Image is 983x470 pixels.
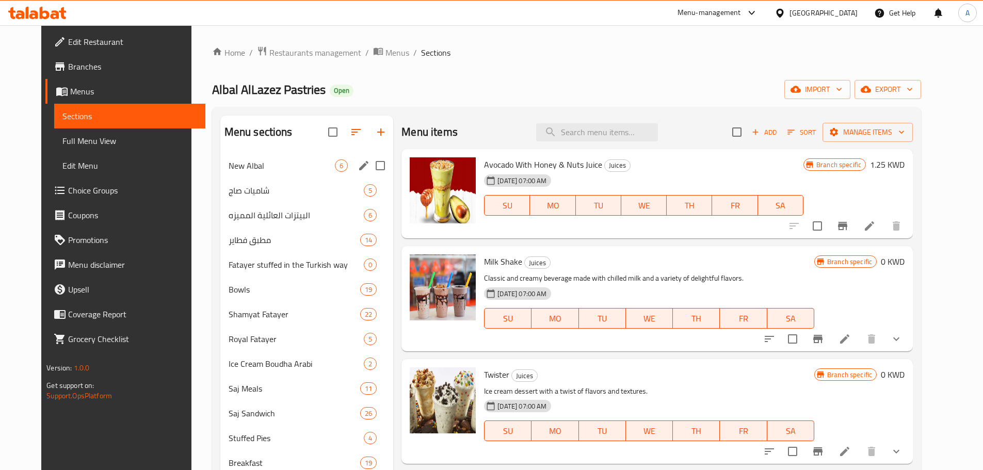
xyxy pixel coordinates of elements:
h6: 0 KWD [881,254,905,269]
li: / [249,46,253,59]
a: Upsell [45,277,205,302]
div: items [364,358,377,370]
a: Menus [45,79,205,104]
a: Home [212,46,245,59]
span: SA [771,424,810,439]
div: Fatayer stuffed in the Turkish way0 [220,252,394,277]
span: TU [583,424,622,439]
a: Sections [54,104,205,128]
div: items [360,283,377,296]
span: مطبق فطاير [229,234,360,246]
button: Sort [785,124,818,140]
button: TH [673,308,720,329]
div: items [364,258,377,271]
a: Edit Menu [54,153,205,178]
span: Sort sections [344,120,368,144]
span: Shamyat Fatayer [229,308,360,320]
span: Select to update [782,441,803,462]
div: items [360,457,377,469]
div: items [364,333,377,345]
div: Menu-management [678,7,741,19]
span: 6 [364,210,376,220]
span: 2 [364,359,376,369]
span: Saj Meals [229,382,360,395]
div: items [364,209,377,221]
button: export [855,80,921,99]
button: FR [712,195,758,216]
span: Menus [385,46,409,59]
span: Bowls [229,283,360,296]
span: Avocado With Honey & Nuts Juice [484,157,602,172]
span: Juices [512,370,537,382]
span: Albal AlLazez Pastries [212,78,326,101]
button: Branch-specific-item [805,439,830,464]
a: Menus [373,46,409,59]
span: MO [534,198,571,213]
button: TU [579,420,626,441]
span: FR [724,424,763,439]
span: Version: [46,361,72,375]
button: Branch-specific-item [830,214,855,238]
span: Milk Shake [484,254,522,269]
div: items [360,382,377,395]
div: items [360,308,377,320]
a: Grocery Checklist [45,327,205,351]
a: Edit menu item [839,445,851,458]
button: Manage items [823,123,913,142]
span: Ice Cream Boudha Arabi [229,358,364,370]
span: Saj Sandwich [229,407,360,419]
span: TH [677,311,716,326]
span: Open [330,86,353,95]
span: Sort items [781,124,823,140]
div: Saj Meals11 [220,376,394,401]
div: البيتزات العائلية المميزه6 [220,203,394,228]
a: Support.OpsPlatform [46,389,112,402]
li: / [365,46,369,59]
span: export [863,83,913,96]
span: [DATE] 07:00 AM [493,289,551,299]
span: 5 [364,334,376,344]
span: Edit Menu [62,159,197,172]
span: SA [762,198,799,213]
button: TH [673,420,720,441]
span: A [965,7,970,19]
a: Choice Groups [45,178,205,203]
button: sort-choices [757,327,782,351]
div: Juices [604,159,631,172]
svg: Show Choices [890,333,903,345]
button: edit [356,158,372,173]
span: WE [625,198,663,213]
span: شاميات صاج [229,184,364,197]
button: delete [859,439,884,464]
div: Juices [524,256,551,269]
span: Fatayer stuffed in the Turkish way [229,258,364,271]
span: 6 [335,161,347,171]
button: WE [626,420,673,441]
p: Classic and creamy beverage made with chilled milk and a variety of delightful flavors. [484,272,814,285]
span: FR [716,198,753,213]
span: TU [583,311,622,326]
span: Juices [605,159,630,171]
span: Menus [70,85,197,98]
a: Edit menu item [863,220,876,232]
p: Ice cream dessert with a twist of flavors and textures. [484,385,814,398]
button: delete [884,214,909,238]
span: Select section [726,121,748,143]
span: 14 [361,235,376,245]
span: Coverage Report [68,308,197,320]
span: 0 [364,260,376,270]
h6: 0 KWD [881,367,905,382]
span: 19 [361,285,376,295]
span: TU [580,198,617,213]
span: 1.0.0 [73,361,89,375]
div: New Albal6edit [220,153,394,178]
div: مطبق فطاير14 [220,228,394,252]
div: items [364,432,377,444]
img: Twister [410,367,476,433]
div: Ice Cream Boudha Arabi2 [220,351,394,376]
span: Juices [525,257,550,269]
h2: Menu sections [224,124,293,140]
div: Shamyat Fatayer22 [220,302,394,327]
span: 26 [361,409,376,418]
